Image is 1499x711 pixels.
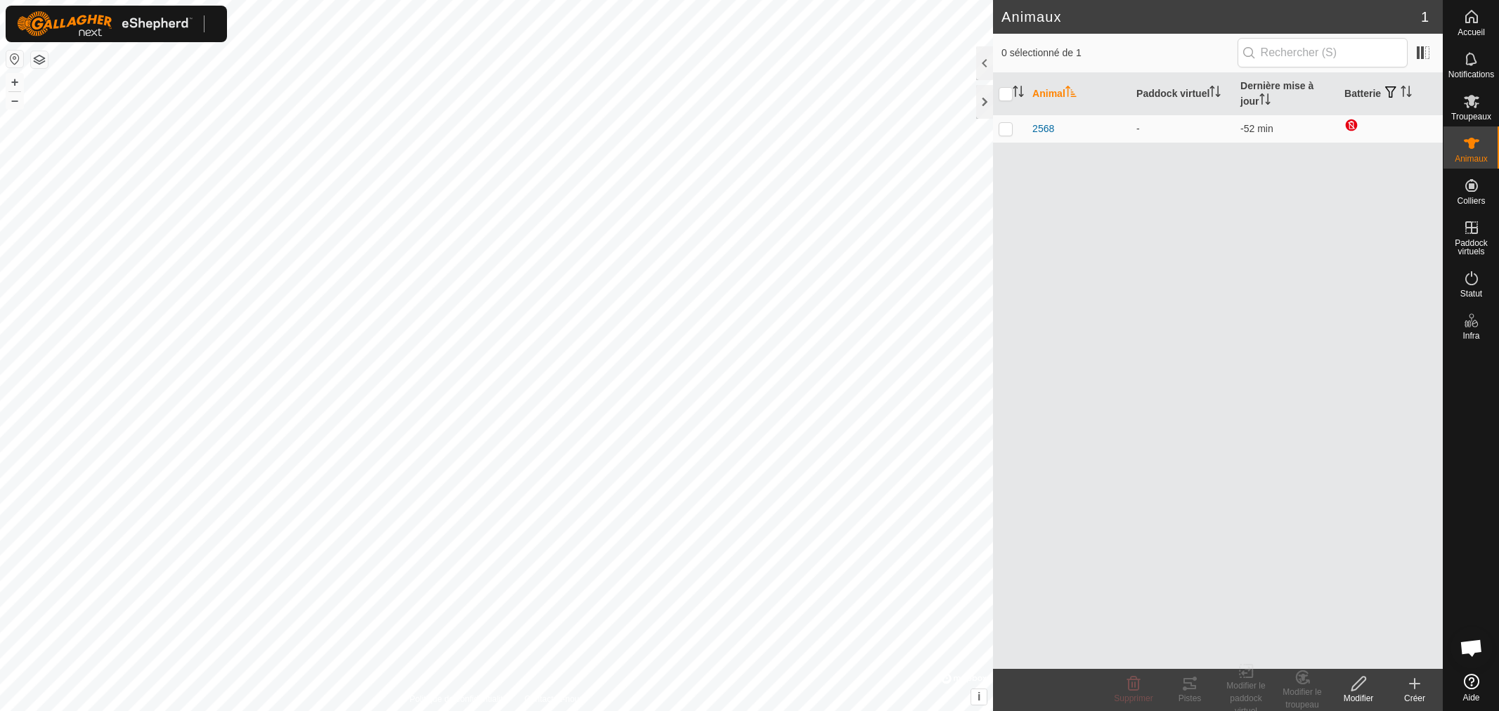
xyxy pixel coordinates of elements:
th: Batterie [1339,73,1443,115]
span: 24 sept. 2025, 17 h 28 [1240,123,1273,134]
th: Animal [1027,73,1131,115]
button: Réinitialiser la carte [6,51,23,67]
span: i [978,691,980,703]
span: Paddock virtuels [1447,239,1495,256]
input: Rechercher (S) [1238,38,1408,67]
p-sorticon: Activer pour trier [1065,88,1077,99]
span: Supprimer [1114,693,1153,703]
span: 1 [1421,6,1429,27]
button: i [971,689,987,705]
img: Logo Gallagher [17,11,193,37]
h2: Animaux [1001,8,1421,25]
div: Open chat [1451,627,1493,669]
button: Couches de carte [31,51,48,68]
span: 2568 [1032,122,1054,136]
th: Paddock virtuel [1131,73,1235,115]
button: + [6,74,23,91]
span: Animaux [1455,155,1488,163]
div: Pistes [1162,692,1218,705]
a: Contactez-nous [524,693,583,705]
span: Aide [1462,693,1479,702]
span: Statut [1460,289,1482,298]
a: Aide [1443,668,1499,707]
p-sorticon: Activer pour trier [1401,88,1412,99]
span: Infra [1462,332,1479,340]
span: Accueil [1458,28,1485,37]
span: Troupeaux [1451,112,1491,121]
p-sorticon: Activer pour trier [1259,96,1271,107]
th: Dernière mise à jour [1235,73,1339,115]
div: Modifier le troupeau [1274,686,1330,711]
button: – [6,92,23,109]
span: 0 sélectionné de 1 [1001,46,1238,60]
span: Colliers [1457,197,1485,205]
a: Politique de confidentialité [410,693,507,705]
span: Notifications [1448,70,1494,79]
p-sorticon: Activer pour trier [1209,88,1221,99]
div: Créer [1387,692,1443,705]
p-sorticon: Activer pour trier [1013,88,1024,99]
app-display-virtual-paddock-transition: - [1136,123,1140,134]
div: Modifier [1330,692,1387,705]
